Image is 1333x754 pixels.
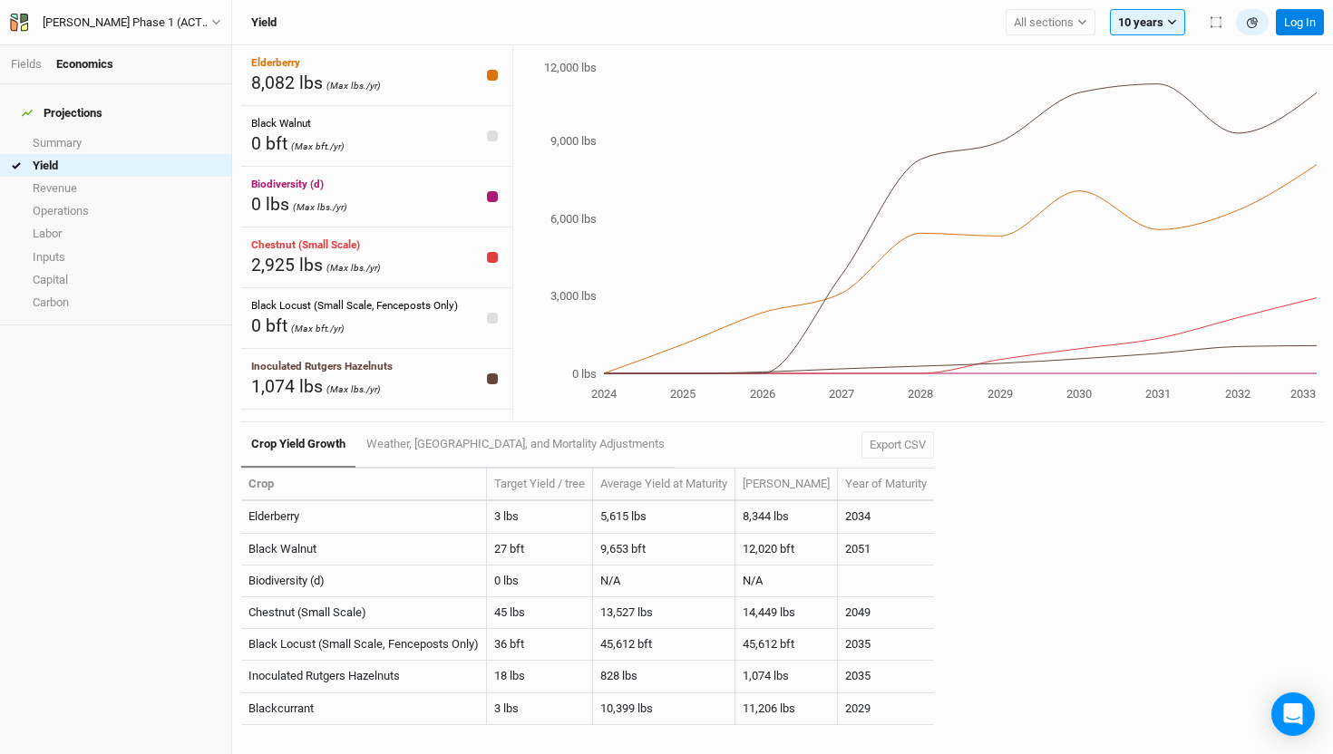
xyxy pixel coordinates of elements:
tspan: 9,000 lbs [550,134,597,148]
td: N/A [735,565,838,597]
div: Open Intercom Messenger [1271,692,1315,736]
span: (Max lbs./yr) [326,80,381,92]
td: 8,344 lbs [735,501,838,533]
td: 27 bft [487,534,593,565]
div: Corbin Hill Phase 1 (ACTIVE 2024) [43,14,211,32]
th: Year of Maturity [838,469,934,501]
button: All sections [1006,9,1095,36]
th: Target Yield / tree [487,469,593,501]
td: 2035 [838,661,934,692]
span: 0 bft [251,315,287,336]
td: 2049 [838,597,934,629]
td: Elderberry [241,501,487,533]
span: (Max lbs./yr) [326,383,381,395]
td: 18 lbs [487,661,593,692]
span: 8,082 lbs [251,72,323,93]
h3: Yield [251,15,277,30]
span: Elderberry [251,56,300,69]
td: 2034 [838,501,934,533]
th: Crop [241,469,487,501]
span: Black Locust (Small Scale, Fenceposts Only) [251,299,458,312]
td: Inoculated Rutgers Hazelnuts [241,661,487,692]
td: 14,449 lbs [735,597,838,629]
span: Black Walnut [251,117,311,130]
td: 45,612 bft [735,629,838,661]
a: Fields [11,57,42,71]
td: 13,527 lbs [593,597,735,629]
tspan: 2024 [591,387,618,401]
span: Inoculated Rutgers Hazelnuts [251,360,393,372]
td: 3 lbs [487,501,593,533]
td: 828 lbs [593,661,735,692]
div: Projections [22,106,102,121]
span: 1,074 lbs [251,376,323,397]
th: Average Yield at Maturity [593,469,735,501]
span: Blackcurrant [251,420,311,433]
tspan: 0 lbs [572,367,597,381]
span: Biodiversity (d) [251,178,324,190]
span: (Max bft./yr) [291,140,345,152]
a: Weather, [GEOGRAPHIC_DATA], and Mortality Adjustments [355,422,674,466]
tspan: 3,000 lbs [550,289,597,303]
td: Black Locust (Small Scale, Fenceposts Only) [241,629,487,661]
span: 2,925 lbs [251,255,323,275]
td: 10,399 lbs [593,693,735,725]
td: 0 lbs [487,565,593,597]
tspan: 2030 [1066,387,1092,401]
button: [PERSON_NAME] Phase 1 (ACTIVE 2024) [9,13,222,33]
span: 0 bft [251,133,287,154]
td: 1,074 lbs [735,661,838,692]
span: All sections [1014,14,1074,32]
span: (Max lbs./yr) [293,201,347,213]
tspan: 2028 [908,387,933,401]
td: 2029 [838,693,934,725]
div: Economics [56,56,113,72]
div: [PERSON_NAME] Phase 1 (ACTIVE 2024) [43,14,211,32]
button: 10 years [1110,9,1185,36]
tspan: 2033 [1290,387,1316,401]
td: Black Walnut [241,534,487,565]
td: 5,615 lbs [593,501,735,533]
button: Export CSV [861,431,934,459]
tspan: 2026 [749,387,774,401]
td: Chestnut (Small Scale) [241,597,487,629]
span: (Max lbs./yr) [326,262,381,274]
td: 3 lbs [487,693,593,725]
td: N/A [593,565,735,597]
tspan: 2029 [987,387,1012,401]
td: Biodiversity (d) [241,565,487,597]
a: Crop Yield Growth [241,422,355,468]
td: 2051 [838,534,934,565]
span: 0 lbs [251,194,289,215]
th: [PERSON_NAME] [735,469,838,501]
span: (Max bft./yr) [291,323,345,334]
tspan: 12,000 lbs [544,61,597,74]
td: 45,612 bft [593,629,735,661]
td: Blackcurrant [241,693,487,725]
td: 9,653 bft [593,534,735,565]
td: 45 lbs [487,597,593,629]
td: 11,206 lbs [735,693,838,725]
button: Log In [1276,9,1324,36]
tspan: 2025 [670,387,696,401]
tspan: 2027 [829,387,854,401]
span: Chestnut (Small Scale) [251,238,360,251]
tspan: 2032 [1224,387,1250,401]
tspan: 2031 [1145,387,1171,401]
td: 36 bft [487,629,593,661]
tspan: 6,000 lbs [550,212,597,226]
td: 2035 [838,629,934,661]
td: 12,020 bft [735,534,838,565]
